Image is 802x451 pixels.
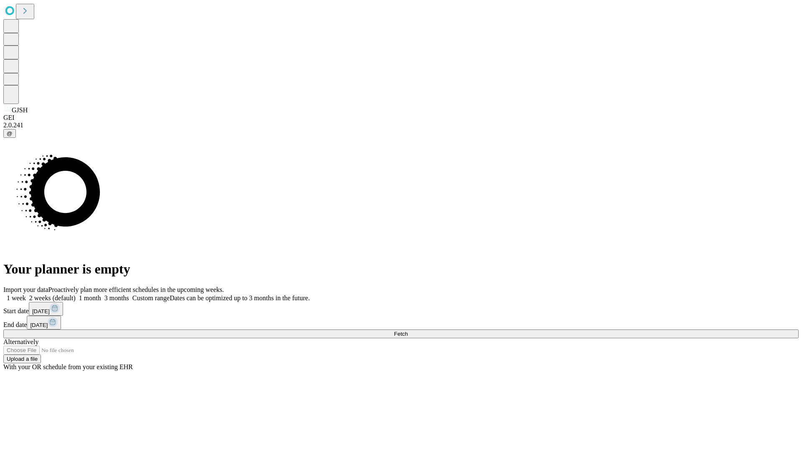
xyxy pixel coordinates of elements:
span: Fetch [394,331,408,337]
div: Start date [3,302,799,316]
span: Alternatively [3,338,38,345]
span: Proactively plan more efficient schedules in the upcoming weeks. [48,286,224,293]
span: With your OR schedule from your existing EHR [3,363,133,370]
h1: Your planner is empty [3,261,799,277]
span: 1 week [7,294,26,302]
div: GEI [3,114,799,122]
button: Upload a file [3,355,41,363]
span: 3 months [104,294,129,302]
span: Custom range [132,294,170,302]
button: [DATE] [27,316,61,329]
button: [DATE] [29,302,63,316]
div: End date [3,316,799,329]
span: GJSH [12,106,28,114]
span: [DATE] [30,322,48,328]
button: @ [3,129,16,138]
button: Fetch [3,329,799,338]
div: 2.0.241 [3,122,799,129]
span: 1 month [79,294,101,302]
span: Import your data [3,286,48,293]
span: [DATE] [32,308,50,314]
span: @ [7,130,13,137]
span: Dates can be optimized up to 3 months in the future. [170,294,310,302]
span: 2 weeks (default) [29,294,76,302]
